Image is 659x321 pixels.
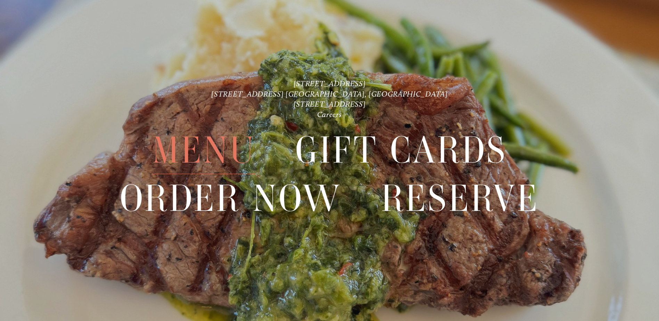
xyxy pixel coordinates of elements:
[317,110,342,119] a: Careers
[294,99,366,109] a: [STREET_ADDRESS]
[152,126,256,174] a: Menu
[211,89,447,99] a: [STREET_ADDRESS] [GEOGRAPHIC_DATA], [GEOGRAPHIC_DATA]
[294,79,366,88] a: [STREET_ADDRESS]
[295,126,507,174] a: Gift Cards
[381,175,539,222] a: Reserve
[120,175,341,222] a: Order Now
